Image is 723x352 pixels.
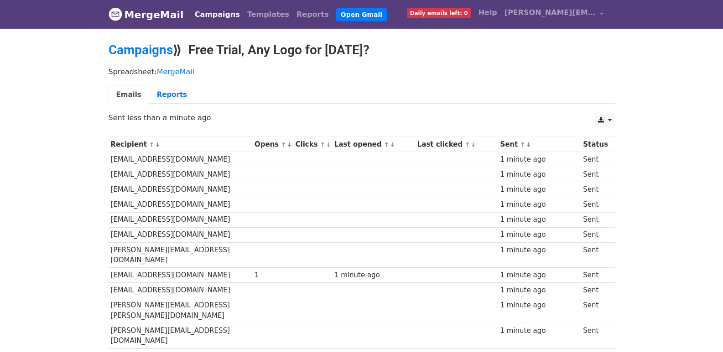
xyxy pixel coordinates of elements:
[326,141,331,148] a: ↓
[149,86,195,104] a: Reports
[109,283,253,298] td: [EMAIL_ADDRESS][DOMAIN_NAME]
[581,152,610,167] td: Sent
[332,137,415,152] th: Last opened
[500,184,578,195] div: 1 minute ago
[109,67,615,77] p: Spreadsheet:
[581,242,610,268] td: Sent
[581,298,610,323] td: Sent
[109,242,253,268] td: [PERSON_NAME][EMAIL_ADDRESS][DOMAIN_NAME]
[155,141,160,148] a: ↓
[336,8,387,21] a: Open Gmail
[475,4,501,22] a: Help
[109,212,253,227] td: [EMAIL_ADDRESS][DOMAIN_NAME]
[255,270,291,281] div: 1
[500,214,578,225] div: 1 minute ago
[471,141,476,148] a: ↓
[465,141,470,148] a: ↑
[109,137,253,152] th: Recipient
[109,42,615,58] h2: ⟫ Free Trial, Any Logo for [DATE]?
[293,5,333,24] a: Reports
[191,5,244,24] a: Campaigns
[109,197,253,212] td: [EMAIL_ADDRESS][DOMAIN_NAME]
[500,300,578,311] div: 1 minute ago
[390,141,395,148] a: ↓
[109,113,615,122] p: Sent less than a minute ago
[581,268,610,283] td: Sent
[334,270,413,281] div: 1 minute ago
[320,141,325,148] a: ↑
[407,8,471,18] span: Daily emails left: 0
[501,4,608,25] a: [PERSON_NAME][EMAIL_ADDRESS][DOMAIN_NAME]
[109,227,253,242] td: [EMAIL_ADDRESS][DOMAIN_NAME]
[109,268,253,283] td: [EMAIL_ADDRESS][DOMAIN_NAME]
[403,4,475,22] a: Daily emails left: 0
[244,5,293,24] a: Templates
[505,7,596,18] span: [PERSON_NAME][EMAIL_ADDRESS][DOMAIN_NAME]
[109,298,253,323] td: [PERSON_NAME][EMAIL_ADDRESS][PERSON_NAME][DOMAIN_NAME]
[109,5,184,24] a: MergeMail
[500,154,578,165] div: 1 minute ago
[149,141,154,148] a: ↑
[500,326,578,336] div: 1 minute ago
[109,323,253,349] td: [PERSON_NAME][EMAIL_ADDRESS][DOMAIN_NAME]
[526,141,531,148] a: ↓
[157,67,194,76] a: MergeMail
[500,230,578,240] div: 1 minute ago
[581,197,610,212] td: Sent
[581,227,610,242] td: Sent
[293,137,332,152] th: Clicks
[109,7,122,21] img: MergeMail logo
[281,141,286,148] a: ↑
[581,137,610,152] th: Status
[500,270,578,281] div: 1 minute ago
[415,137,498,152] th: Last clicked
[109,86,149,104] a: Emails
[109,182,253,197] td: [EMAIL_ADDRESS][DOMAIN_NAME]
[287,141,292,148] a: ↓
[500,285,578,296] div: 1 minute ago
[498,137,581,152] th: Sent
[109,152,253,167] td: [EMAIL_ADDRESS][DOMAIN_NAME]
[581,212,610,227] td: Sent
[520,141,525,148] a: ↑
[500,169,578,180] div: 1 minute ago
[500,245,578,255] div: 1 minute ago
[109,42,173,57] a: Campaigns
[581,283,610,298] td: Sent
[581,167,610,182] td: Sent
[109,167,253,182] td: [EMAIL_ADDRESS][DOMAIN_NAME]
[384,141,389,148] a: ↑
[581,323,610,349] td: Sent
[581,182,610,197] td: Sent
[252,137,293,152] th: Opens
[500,199,578,210] div: 1 minute ago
